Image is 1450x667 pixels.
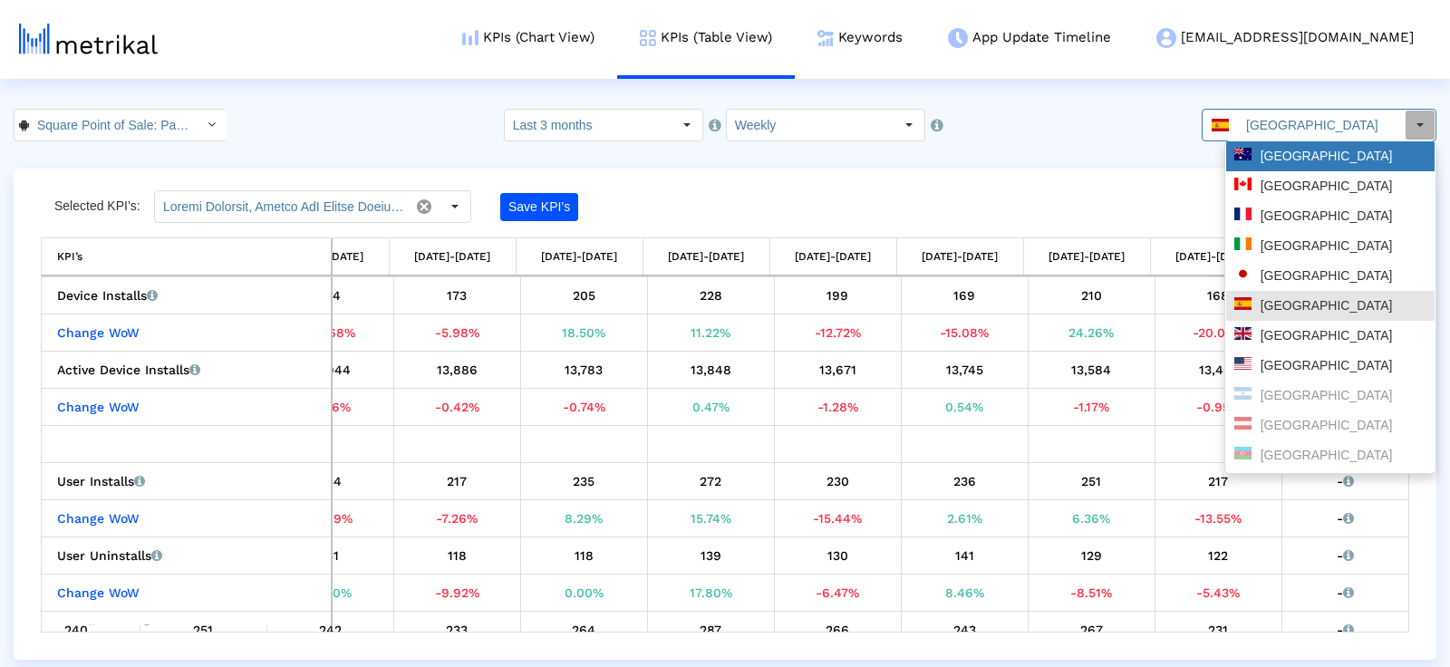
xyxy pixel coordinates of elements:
div: Install Events [57,618,324,642]
div: 8/2/25 [1162,358,1275,382]
div: [GEOGRAPHIC_DATA] [1234,357,1426,374]
div: 7/5/25 [654,581,768,604]
td: Column 07/06/25-07/12/25 [769,238,896,275]
div: Active Device Installs [57,358,324,382]
div: 6/28/25 [527,358,641,382]
div: [GEOGRAPHIC_DATA] [1234,208,1426,225]
div: [DATE]-[DATE] [1175,245,1252,268]
div: 7/26/25 [1035,358,1148,382]
div: 7/5/25 [654,544,768,567]
div: Device Installs [57,284,324,307]
div: 7/5/25 [654,469,768,493]
div: 7/5/25 [654,284,768,307]
div: 6/28/25 [527,581,641,604]
button: Save KPI’s [500,193,578,221]
div: 6/28/25 [527,469,641,493]
div: 7/19/25 [908,507,1021,530]
div: - [1289,618,1403,642]
div: Selected KPI’s: [54,190,154,223]
div: 7/26/25 [1035,618,1148,642]
div: [GEOGRAPHIC_DATA] [1234,417,1426,434]
div: 8/2/25 [1162,284,1275,307]
div: 8/2/25 [1162,395,1275,419]
div: [GEOGRAPHIC_DATA] [1234,387,1426,404]
div: KPI’s [57,245,82,268]
div: 6/7/25 [147,618,260,642]
div: [DATE]-[DATE] [541,245,617,268]
div: [DATE]-[DATE] [795,245,871,268]
td: Column 06/15/25-06/21/25 [389,238,516,275]
div: 8/2/25 [1162,581,1275,604]
div: Change WoW [57,507,324,530]
div: User Uninstalls [57,544,324,567]
div: 6/21/25 [401,469,514,493]
div: 7/5/25 [654,321,768,344]
div: [DATE]-[DATE] [414,245,490,268]
td: Column 07/13/25-07/19/25 [896,238,1023,275]
div: 6/28/25 [527,618,641,642]
div: [GEOGRAPHIC_DATA] [1234,447,1426,464]
div: [GEOGRAPHIC_DATA] [1234,267,1426,285]
div: 5/31/25 [20,618,133,642]
div: 7/5/25 [654,618,768,642]
div: 7/26/25 [1035,469,1148,493]
div: - [1289,544,1403,567]
div: Data grid [41,237,1409,633]
div: 7/19/25 [908,358,1021,382]
div: Change WoW [57,395,324,419]
div: 7/26/25 [1035,284,1148,307]
td: Column 06/29/25-07/05/25 [643,238,769,275]
div: [GEOGRAPHIC_DATA] [1234,327,1426,344]
div: [GEOGRAPHIC_DATA] [1234,297,1426,314]
div: [DATE]-[DATE] [922,245,998,268]
div: 6/14/25 [274,618,387,642]
div: 6/21/25 [401,395,514,419]
div: 7/19/25 [908,321,1021,344]
div: 7/12/25 [781,507,894,530]
div: 6/21/25 [401,358,514,382]
img: my-account-menu-icon.png [1156,28,1176,48]
div: 7/26/25 [1035,395,1148,419]
div: 8/2/25 [1162,507,1275,530]
td: Column 07/20/25-07/26/25 [1023,238,1150,275]
div: [DATE]-[DATE] [1049,245,1125,268]
div: 7/5/25 [654,358,768,382]
div: Select [1405,110,1435,140]
div: Select [672,110,702,140]
div: 8/2/25 [1162,544,1275,567]
div: Change WoW [57,581,324,604]
div: 7/12/25 [781,395,894,419]
div: Select [196,110,227,140]
img: metrical-logo-light.png [19,24,158,54]
div: 7/12/25 [781,284,894,307]
div: Select [894,110,924,140]
div: 7/19/25 [908,284,1021,307]
div: 6/21/25 [401,581,514,604]
td: Column KPI’s [42,238,332,275]
div: [GEOGRAPHIC_DATA] [1234,148,1426,165]
img: app-update-menu-icon.png [948,28,968,48]
div: 6/28/25 [527,395,641,419]
img: kpi-chart-menu-icon.png [462,30,478,45]
div: [GEOGRAPHIC_DATA] [1234,237,1426,255]
div: 7/19/25 [908,544,1021,567]
img: keywords.png [817,30,834,46]
img: kpi-table-menu-icon.png [640,30,656,46]
div: 7/12/25 [781,544,894,567]
div: 7/12/25 [781,358,894,382]
div: [GEOGRAPHIC_DATA] [1234,178,1426,195]
div: 6/28/25 [527,507,641,530]
div: 7/12/25 [781,469,894,493]
div: 6/21/25 [401,321,514,344]
div: 8/2/25 [1162,618,1275,642]
div: 7/19/25 [908,469,1021,493]
div: - [1289,469,1403,493]
div: 8/2/25 [1162,321,1275,344]
div: 7/26/25 [1035,321,1148,344]
div: 6/28/25 [527,321,641,344]
div: 7/26/25 [1035,507,1148,530]
div: 7/26/25 [1035,581,1148,604]
div: 6/28/25 [527,284,641,307]
td: Column 06/22/25-06/28/25 [516,238,643,275]
div: 7/12/25 [781,581,894,604]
